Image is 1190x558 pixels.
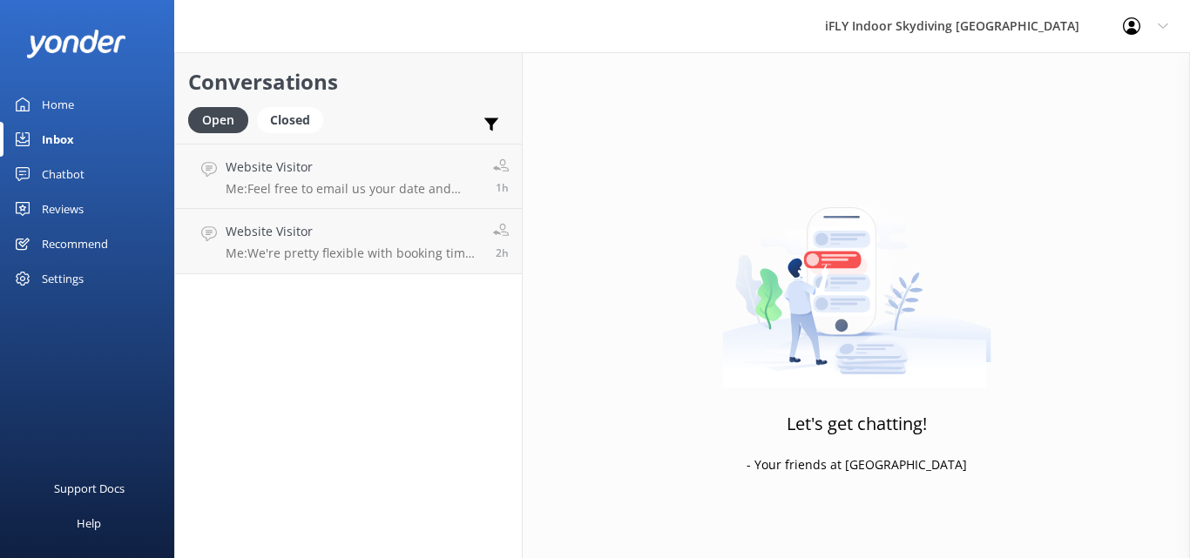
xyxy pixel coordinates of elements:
[175,144,522,209] a: Website VisitorMe:Feel free to email us your date and time preference ([EMAIL_ADDRESS][DOMAIN_NAM...
[226,245,480,261] p: Me: We're pretty flexible with booking times and accept walk-ins daily! Please note, we strongly ...
[257,107,323,133] div: Closed
[496,245,509,260] span: Sep 17 2025 02:48pm (UTC +12:00) Pacific/Auckland
[787,410,927,438] h3: Let's get chatting!
[747,455,967,474] p: - Your friends at [GEOGRAPHIC_DATA]
[42,122,74,157] div: Inbox
[42,226,108,261] div: Recommend
[42,261,84,296] div: Settings
[257,110,332,129] a: Closed
[226,181,480,197] p: Me: Feel free to email us your date and time preference ([EMAIL_ADDRESS][DOMAIN_NAME]) for April ...
[42,87,74,122] div: Home
[175,209,522,274] a: Website VisitorMe:We're pretty flexible with booking times and accept walk-ins daily! Please note...
[42,192,84,226] div: Reviews
[226,222,480,241] h4: Website Visitor
[26,30,126,58] img: yonder-white-logo.png
[42,157,85,192] div: Chatbot
[188,110,257,129] a: Open
[188,107,248,133] div: Open
[722,171,991,388] img: artwork of a man stealing a conversation from at giant smartphone
[188,65,509,98] h2: Conversations
[77,506,101,541] div: Help
[496,180,509,195] span: Sep 17 2025 03:19pm (UTC +12:00) Pacific/Auckland
[226,158,480,177] h4: Website Visitor
[54,471,125,506] div: Support Docs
